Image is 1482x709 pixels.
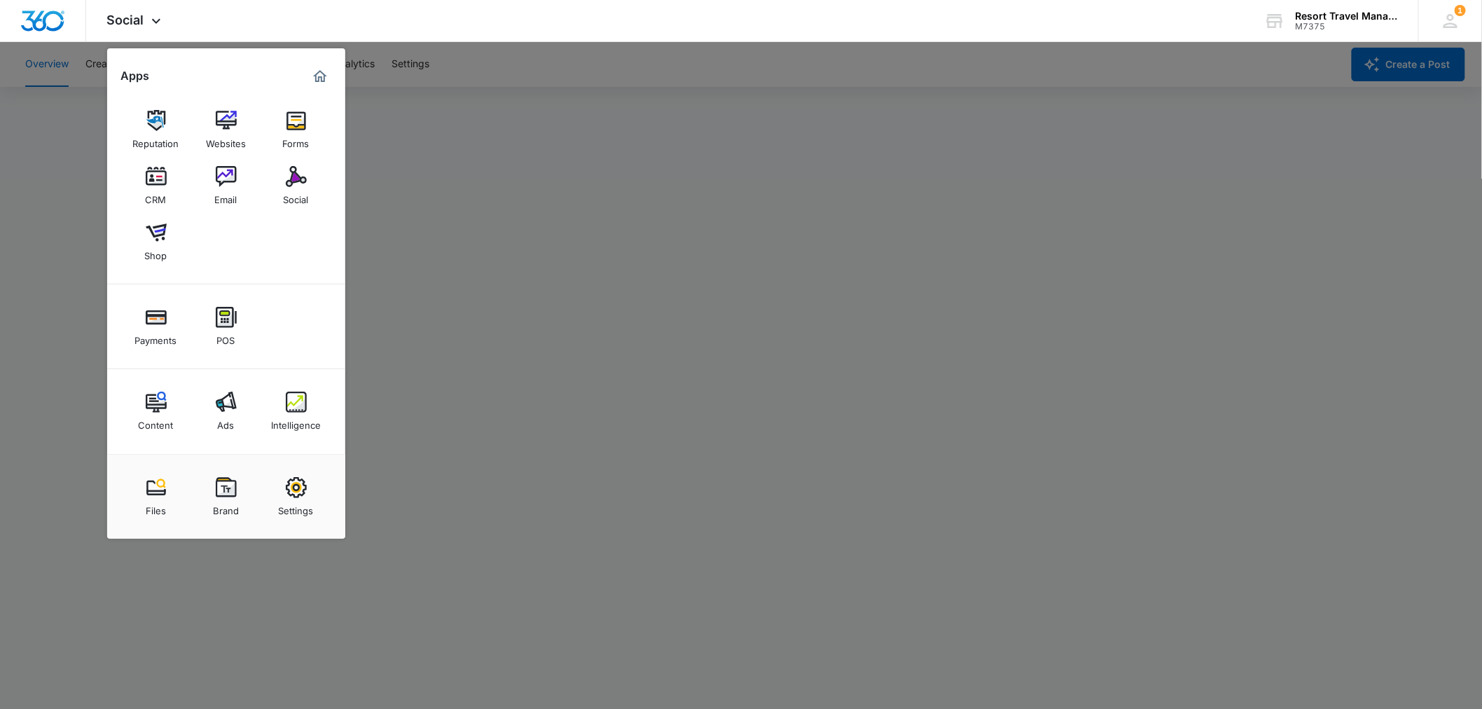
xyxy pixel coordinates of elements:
[279,498,314,516] div: Settings
[146,498,166,516] div: Files
[130,159,183,212] a: CRM
[200,159,253,212] a: Email
[130,385,183,438] a: Content
[133,131,179,149] div: Reputation
[270,385,323,438] a: Intelligence
[139,413,174,431] div: Content
[1455,5,1466,16] span: 1
[215,187,237,205] div: Email
[1296,22,1398,32] div: account id
[283,131,310,149] div: Forms
[284,187,309,205] div: Social
[130,300,183,353] a: Payments
[271,413,321,431] div: Intelligence
[130,215,183,268] a: Shop
[200,385,253,438] a: Ads
[107,13,144,27] span: Social
[309,65,331,88] a: Marketing 360® Dashboard
[200,300,253,353] a: POS
[130,470,183,523] a: Files
[200,103,253,156] a: Websites
[146,187,167,205] div: CRM
[135,328,177,346] div: Payments
[218,413,235,431] div: Ads
[270,159,323,212] a: Social
[206,131,246,149] div: Websites
[217,328,235,346] div: POS
[1296,11,1398,22] div: account name
[270,470,323,523] a: Settings
[1455,5,1466,16] div: notifications count
[121,69,150,83] h2: Apps
[270,103,323,156] a: Forms
[130,103,183,156] a: Reputation
[213,498,239,516] div: Brand
[145,243,167,261] div: Shop
[200,470,253,523] a: Brand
